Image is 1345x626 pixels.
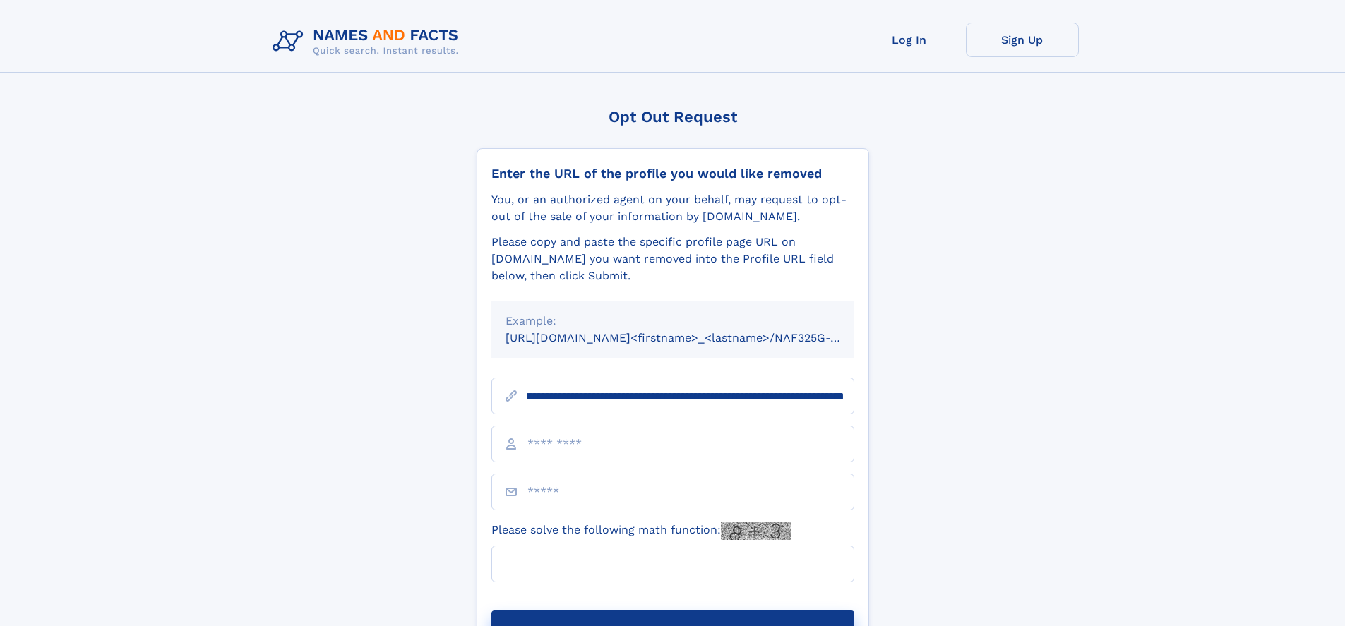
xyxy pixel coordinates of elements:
[491,166,854,181] div: Enter the URL of the profile you would like removed
[506,313,840,330] div: Example:
[966,23,1079,57] a: Sign Up
[267,23,470,61] img: Logo Names and Facts
[491,234,854,284] div: Please copy and paste the specific profile page URL on [DOMAIN_NAME] you want removed into the Pr...
[853,23,966,57] a: Log In
[491,522,791,540] label: Please solve the following math function:
[506,331,881,344] small: [URL][DOMAIN_NAME]<firstname>_<lastname>/NAF325G-xxxxxxxx
[477,108,869,126] div: Opt Out Request
[491,191,854,225] div: You, or an authorized agent on your behalf, may request to opt-out of the sale of your informatio...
